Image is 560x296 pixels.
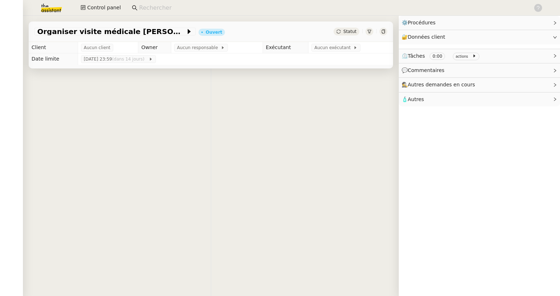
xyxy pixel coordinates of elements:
[430,53,445,60] nz-tag: 0:00
[112,57,146,62] span: (dans 14 jours)
[456,54,468,58] small: actions
[37,28,186,35] span: Organiser visite médicale [PERSON_NAME]
[402,19,439,27] span: ⚙️
[408,82,475,87] span: Autres demandes en cours
[399,63,560,77] div: 💬Commentaires
[263,42,308,53] td: Exécutant
[139,3,526,13] input: Rechercher
[87,4,121,12] span: Control panel
[402,82,478,87] span: 🕵️
[408,20,436,25] span: Procédures
[408,53,425,59] span: Tâches
[399,49,560,63] div: ⏲️Tâches 0:00 actions
[399,78,560,92] div: 🕵️Autres demandes en cours
[343,29,356,34] span: Statut
[206,30,222,34] div: Ouvert
[29,53,78,65] td: Date limite
[177,44,221,51] span: Aucun responsable
[402,33,448,41] span: 🔐
[314,44,353,51] span: Aucun exécutant
[399,92,560,106] div: 🧴Autres
[84,56,149,63] span: [DATE] 23:59
[76,3,125,13] button: Control panel
[399,30,560,44] div: 🔐Données client
[138,42,171,53] td: Owner
[29,42,78,53] td: Client
[84,44,110,51] span: Aucun client
[408,67,444,73] span: Commentaires
[402,67,447,73] span: 💬
[399,16,560,30] div: ⚙️Procédures
[408,96,424,102] span: Autres
[408,34,445,40] span: Données client
[402,96,424,102] span: 🧴
[402,53,482,59] span: ⏲️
